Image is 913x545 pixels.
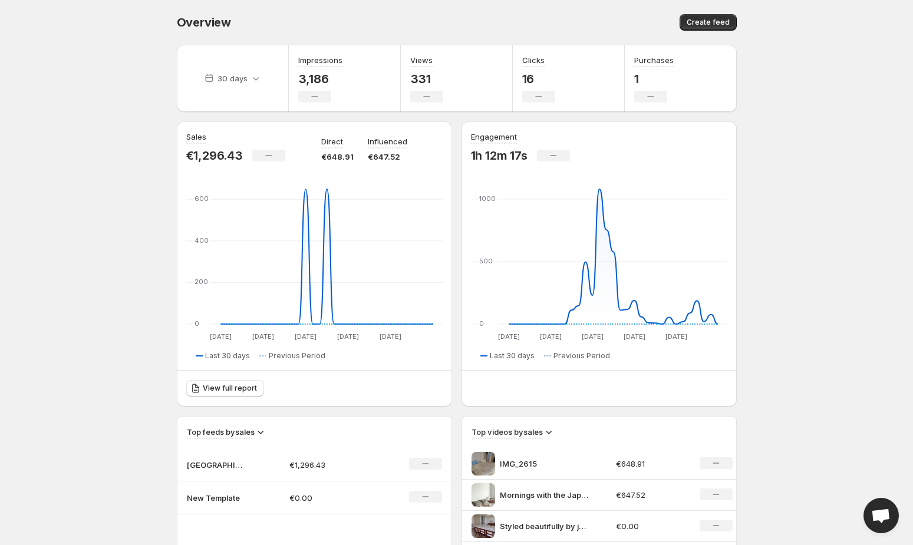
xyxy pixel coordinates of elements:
[497,332,519,341] text: [DATE]
[203,384,257,393] span: View full report
[410,72,443,86] p: 331
[616,489,685,501] p: €647.52
[471,148,528,163] p: 1h 12m 17s
[186,380,264,397] a: View full report
[500,520,588,532] p: Styled beautifully by julesbyjules this [GEOGRAPHIC_DATA]-inspired dining set is made for long di...
[337,332,359,341] text: [DATE]
[186,148,243,163] p: €1,296.43
[269,351,325,361] span: Previous Period
[205,351,250,361] span: Last 30 days
[616,520,685,532] p: €0.00
[665,332,687,341] text: [DATE]
[252,332,273,341] text: [DATE]
[500,458,588,470] p: IMG_2615
[522,72,555,86] p: 16
[289,459,373,471] p: €1,296.43
[472,452,495,475] img: IMG_2615
[195,278,208,286] text: 200
[634,72,674,86] p: 1
[553,351,610,361] span: Previous Period
[177,15,231,29] span: Overview
[195,236,209,245] text: 400
[687,18,730,27] span: Create feed
[410,54,433,66] h3: Views
[479,257,493,265] text: 500
[368,136,407,147] p: Influenced
[581,332,603,341] text: [DATE]
[472,514,495,538] img: Styled beautifully by julesbyjules this Chandigarh-inspired dining set is made for long dinners a...
[863,498,899,533] div: Open chat
[680,14,737,31] button: Create feed
[472,426,543,438] h3: Top videos by sales
[479,319,484,328] text: 0
[186,131,206,143] h3: Sales
[479,194,496,203] text: 1000
[209,332,231,341] text: [DATE]
[295,332,317,341] text: [DATE]
[380,332,401,341] text: [DATE]
[472,483,495,507] img: Mornings with the Japan Bed
[289,492,373,504] p: €0.00
[217,72,248,84] p: 30 days
[539,332,561,341] text: [DATE]
[634,54,674,66] h3: Purchases
[623,332,645,341] text: [DATE]
[195,319,199,328] text: 0
[616,458,685,470] p: €648.91
[471,131,517,143] h3: Engagement
[522,54,545,66] h3: Clicks
[187,492,246,504] p: New Template
[298,54,342,66] h3: Impressions
[500,489,588,501] p: Mornings with the Japan Bed
[368,151,407,163] p: €647.52
[321,151,354,163] p: €648.91
[321,136,343,147] p: Direct
[195,194,209,203] text: 600
[187,459,246,471] p: [GEOGRAPHIC_DATA] Bed Feed
[490,351,535,361] span: Last 30 days
[187,426,255,438] h3: Top feeds by sales
[298,72,342,86] p: 3,186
